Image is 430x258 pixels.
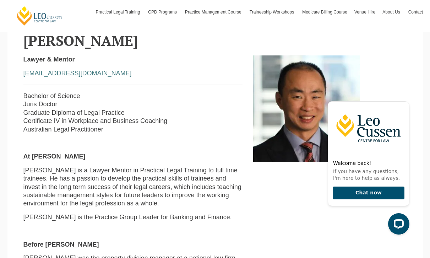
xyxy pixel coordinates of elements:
a: Medicare Billing Course [299,2,351,22]
a: Practice Management Course [181,2,246,22]
a: Contact [405,2,426,22]
strong: Before [PERSON_NAME] [23,241,99,248]
h2: [PERSON_NAME] [23,33,407,48]
p: [PERSON_NAME] is the Practice Group Leader for Banking and Finance. [23,213,243,221]
a: About Us [379,2,404,22]
a: CPD Programs [145,2,181,22]
p: Bachelor of Science Juris Doctor Graduate Diploma of Legal Practice Certificate IV in Workplace a... [23,92,243,134]
a: [EMAIL_ADDRESS][DOMAIN_NAME] [23,70,132,77]
a: Practical Legal Training [92,2,145,22]
a: Traineeship Workshops [246,2,299,22]
strong: Lawyer & Mentor [23,56,75,63]
p: [PERSON_NAME] is a Lawyer Mentor in Practical Legal Training to full time trainees. He has a pass... [23,166,243,208]
strong: At [PERSON_NAME] [23,153,86,160]
iframe: LiveChat chat widget [322,88,412,240]
a: [PERSON_NAME] Centre for Law [16,6,63,26]
a: Venue Hire [351,2,379,22]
